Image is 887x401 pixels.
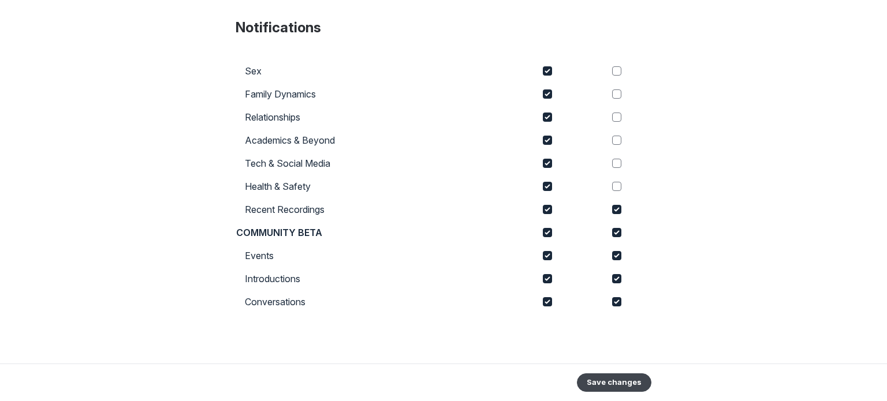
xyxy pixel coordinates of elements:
p: Family Dynamics [245,87,316,101]
p: Tech & Social Media [245,156,330,170]
p: Recent Recordings [245,203,325,216]
p: Introductions [245,272,300,286]
td: COMMUNITY BETA [236,221,513,244]
p: Sex [245,64,262,78]
p: Health & Safety [245,179,311,193]
p: Conversations [245,295,305,309]
p: Events [245,249,274,263]
p: Academics & Beyond [245,133,335,147]
h4: Notifications [236,18,651,37]
button: Save changes [577,373,651,392]
p: Relationships [245,110,300,124]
